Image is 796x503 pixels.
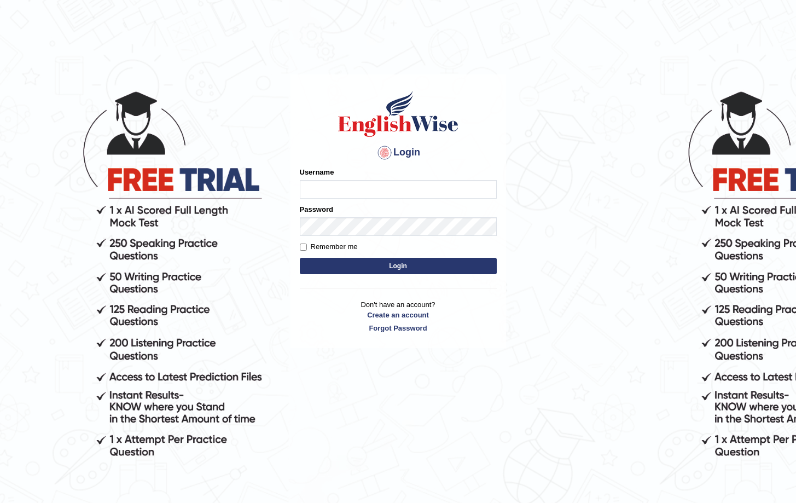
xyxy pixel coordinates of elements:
input: Remember me [300,244,307,251]
label: Username [300,167,334,177]
button: Login [300,258,497,274]
a: Create an account [300,310,497,320]
p: Don't have an account? [300,299,497,333]
img: Logo of English Wise sign in for intelligent practice with AI [336,89,461,138]
h4: Login [300,144,497,161]
label: Password [300,204,333,215]
a: Forgot Password [300,323,497,333]
label: Remember me [300,241,358,252]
